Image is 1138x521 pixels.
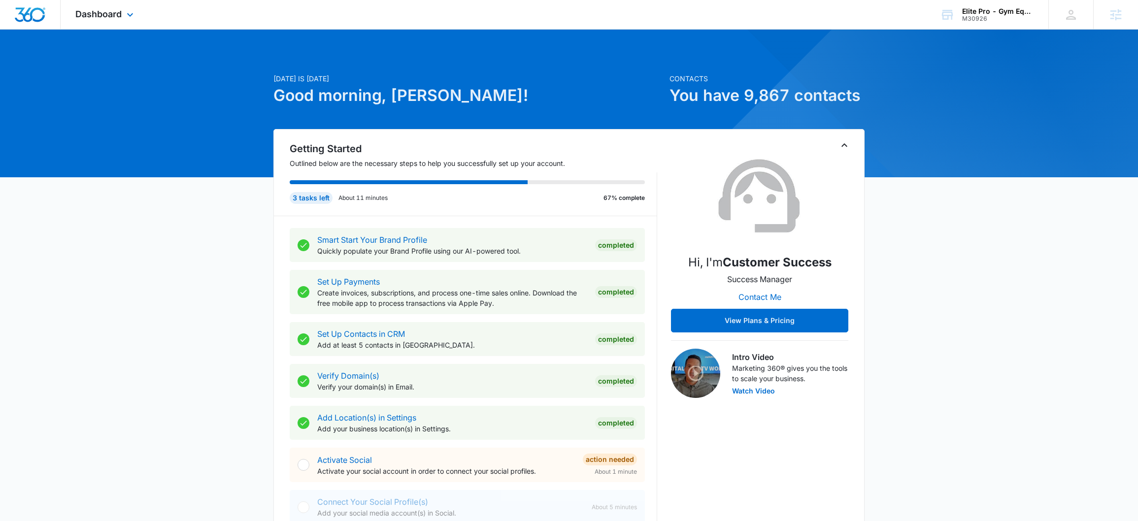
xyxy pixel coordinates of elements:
[669,73,865,84] p: Contacts
[732,388,775,394] button: Watch Video
[317,371,379,381] a: Verify Domain(s)
[317,329,405,339] a: Set Up Contacts in CRM
[710,147,809,246] img: Customer Success
[75,9,122,19] span: Dashboard
[317,382,587,392] p: Verify your domain(s) in Email.
[688,254,832,271] p: Hi, I'm
[317,455,372,465] a: Activate Social
[290,192,333,204] div: 3 tasks left
[595,286,637,298] div: Completed
[723,255,832,269] strong: Customer Success
[962,7,1034,15] div: account name
[317,277,380,287] a: Set Up Payments
[595,417,637,429] div: Completed
[669,84,865,107] h1: You have 9,867 contacts
[317,340,587,350] p: Add at least 5 contacts in [GEOGRAPHIC_DATA].
[962,15,1034,22] div: account id
[317,466,575,476] p: Activate your social account in order to connect your social profiles.
[595,333,637,345] div: Completed
[729,285,791,309] button: Contact Me
[317,235,427,245] a: Smart Start Your Brand Profile
[603,194,645,202] p: 67% complete
[727,273,792,285] p: Success Manager
[595,467,637,476] span: About 1 minute
[732,351,848,363] h3: Intro Video
[838,139,850,151] button: Toggle Collapse
[317,423,587,434] p: Add your business location(s) in Settings.
[317,288,587,308] p: Create invoices, subscriptions, and process one-time sales online. Download the free mobile app t...
[583,454,637,465] div: Action Needed
[317,508,584,518] p: Add your social media account(s) in Social.
[592,503,637,512] span: About 5 minutes
[317,413,416,423] a: Add Location(s) in Settings
[595,375,637,387] div: Completed
[595,239,637,251] div: Completed
[290,158,657,168] p: Outlined below are the necessary steps to help you successfully set up your account.
[671,349,720,398] img: Intro Video
[273,73,664,84] p: [DATE] is [DATE]
[671,309,848,332] button: View Plans & Pricing
[732,363,848,384] p: Marketing 360® gives you the tools to scale your business.
[317,246,587,256] p: Quickly populate your Brand Profile using our AI-powered tool.
[338,194,388,202] p: About 11 minutes
[290,141,657,156] h2: Getting Started
[273,84,664,107] h1: Good morning, [PERSON_NAME]!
